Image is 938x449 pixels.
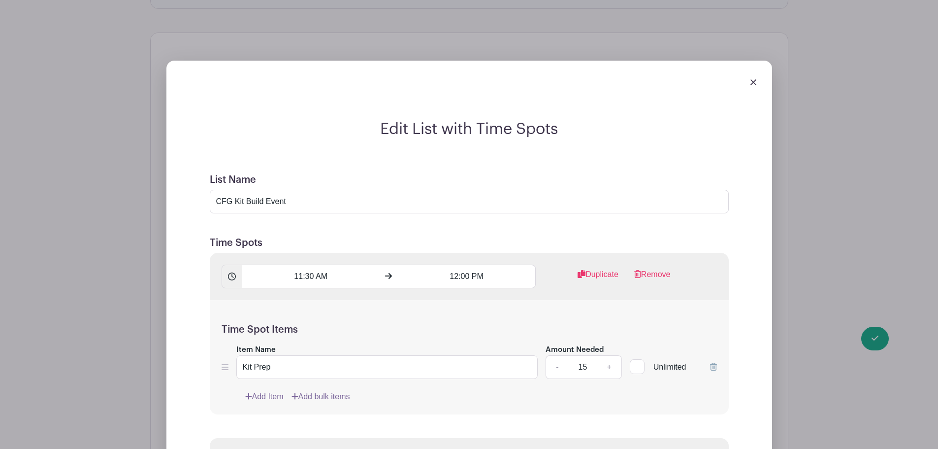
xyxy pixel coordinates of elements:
[597,355,621,379] a: +
[291,391,350,403] a: Add bulk items
[236,345,276,356] label: Item Name
[222,324,717,336] h5: Time Spot Items
[245,391,284,403] a: Add Item
[198,120,741,138] h2: Edit List with Time Spots
[546,355,568,379] a: -
[210,237,729,249] h5: Time Spots
[750,79,756,85] img: close_button-5f87c8562297e5c2d7936805f587ecaba9071eb48480494691a3f1689db116b3.svg
[236,355,538,379] input: e.g. Snacks or Check-in Attendees
[578,269,618,288] a: Duplicate
[634,269,671,288] a: Remove
[653,363,686,371] span: Unlimited
[210,190,729,213] input: e.g. Things or volunteers we need for the event
[546,345,604,356] label: Amount Needed
[398,265,536,288] input: Set End Time
[210,174,256,186] label: List Name
[242,265,380,288] input: Set Start Time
